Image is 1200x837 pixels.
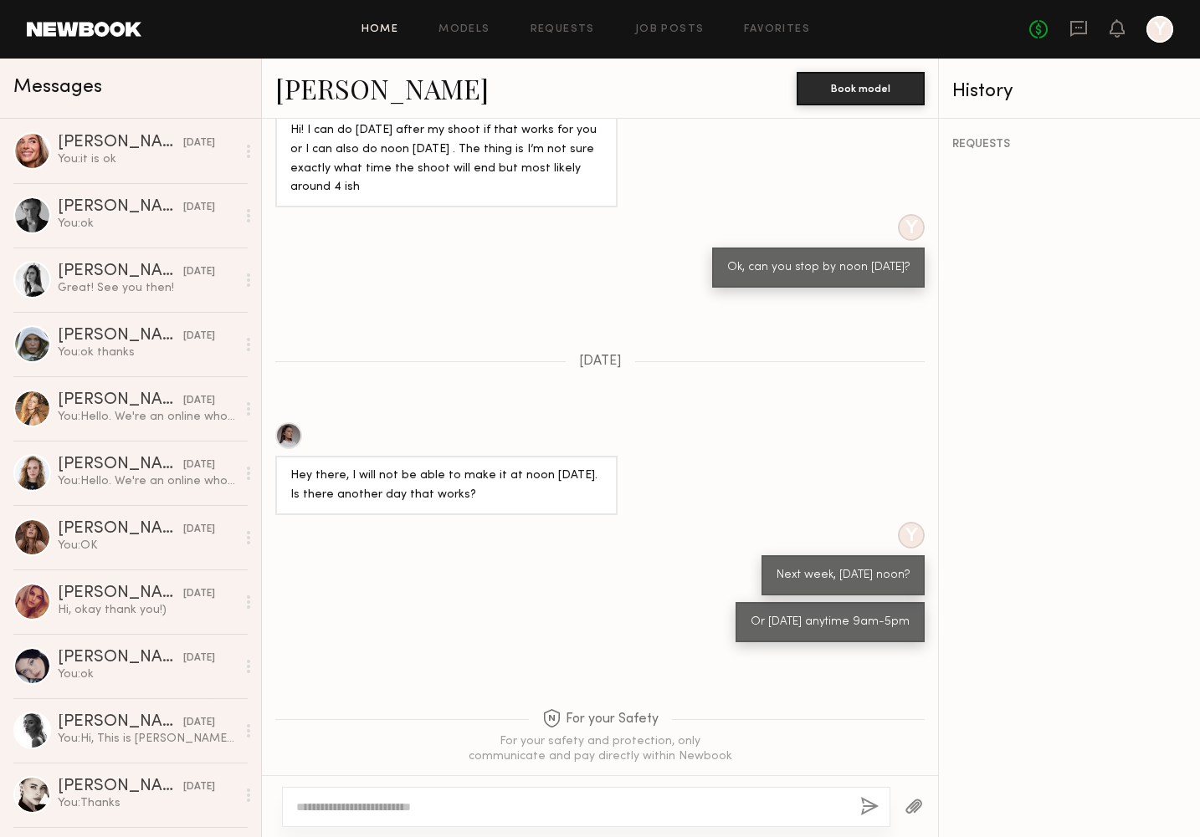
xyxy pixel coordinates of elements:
[58,731,236,747] div: You: Hi, This is [PERSON_NAME] from Hapticsusa, wholesale company. Can you stop by for the castin...
[183,329,215,344] div: [DATE]
[183,393,215,409] div: [DATE]
[58,602,236,618] div: Hi, okay thank you!)
[183,135,215,151] div: [DATE]
[727,258,910,278] div: Ok, can you stop by noon [DATE]?
[183,715,215,731] div: [DATE]
[58,328,183,344] div: [PERSON_NAME]
[275,70,489,106] a: [PERSON_NAME]
[183,779,215,795] div: [DATE]
[744,24,810,35] a: Favorites
[58,795,236,811] div: You: Thanks
[635,24,705,35] a: Job Posts
[58,714,183,731] div: [PERSON_NAME]
[58,521,183,538] div: [PERSON_NAME]
[952,82,1187,101] div: History
[531,24,595,35] a: Requests
[183,651,215,666] div: [DATE]
[797,80,925,94] a: Book model
[13,78,102,97] span: Messages
[58,135,183,151] div: [PERSON_NAME]
[58,280,236,296] div: Great! See you then!
[183,522,215,538] div: [DATE]
[58,409,236,425] div: You: Hello. We're an online wholesale clothing company. You can find us by searching for hapticsu...
[290,121,603,198] div: Hi! I can do [DATE] after my shoot if that works for you or I can also do noon [DATE] . The thing...
[579,355,622,369] span: [DATE]
[58,263,183,280] div: [PERSON_NAME]
[58,457,183,473] div: [PERSON_NAME]
[58,538,236,554] div: You: OK
[183,586,215,602] div: [DATE]
[797,72,925,105] button: Book model
[466,734,734,764] div: For your safety and protection, only communicate and pay directly within Newbook
[58,199,183,216] div: [PERSON_NAME]
[183,457,215,473] div: [DATE]
[58,585,183,602] div: [PERSON_NAME]
[183,264,215,280] div: [DATE]
[438,24,490,35] a: Models
[58,778,183,795] div: [PERSON_NAME]
[58,151,236,167] div: You: it is ok
[58,392,183,409] div: [PERSON_NAME]
[58,666,236,682] div: You: ok
[58,216,236,232] div: You: ok
[1146,16,1173,43] a: Y
[751,613,910,632] div: Or [DATE] anytime 9am-5pm
[362,24,399,35] a: Home
[58,473,236,489] div: You: Hello. We're an online wholesale clothing company. You can find us by searching for hapticsu...
[290,467,603,505] div: Hey there, I will not be able to make it at noon [DATE]. Is there another day that works?
[542,709,659,730] span: For your Safety
[952,139,1187,151] div: REQUESTS
[58,344,236,360] div: You: ok thanks
[183,200,215,216] div: [DATE]
[777,566,910,585] div: Next week, [DATE] noon?
[58,650,183,666] div: [PERSON_NAME]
